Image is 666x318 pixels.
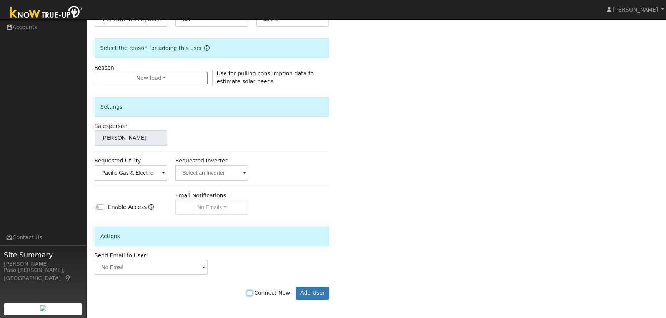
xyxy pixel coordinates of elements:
div: Paso [PERSON_NAME], [GEOGRAPHIC_DATA] [4,266,82,282]
input: Connect Now [247,290,252,296]
input: Select a Utility [95,165,168,181]
div: [PERSON_NAME] [4,260,82,268]
span: [PERSON_NAME] [613,7,658,13]
div: Settings [95,97,330,117]
a: Map [65,275,72,281]
input: No Email [95,260,208,275]
label: Enable Access [108,203,147,211]
div: Select the reason for adding this user [95,38,330,58]
img: retrieve [40,305,46,311]
label: Email Notifications [175,192,226,200]
label: Requested Inverter [175,157,227,165]
label: Requested Utility [95,157,141,165]
a: Enable Access [148,203,154,215]
input: Select a User [95,130,168,146]
label: Reason [95,64,114,72]
a: Reason for new user [202,45,210,51]
span: Site Summary [4,250,82,260]
img: Know True-Up [6,4,87,22]
input: Select an Inverter [175,165,248,181]
label: Send Email to User [95,252,146,260]
label: Salesperson [95,122,128,130]
span: Use for pulling consumption data to estimate solar needs [216,70,313,84]
div: Actions [95,227,330,246]
label: Connect Now [247,289,290,297]
button: New lead [95,72,208,85]
button: Add User [296,287,329,300]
